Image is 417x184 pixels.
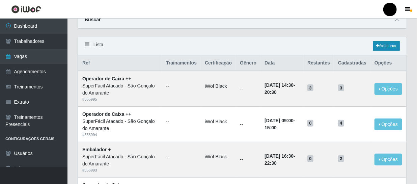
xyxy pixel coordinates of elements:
[265,82,295,95] strong: -
[78,55,162,71] th: Ref
[334,55,370,71] th: Cadastradas
[82,111,131,117] strong: Operador de Caixa ++
[82,147,111,152] strong: Embalador +
[338,155,344,162] span: 2
[82,153,158,167] div: SuperFácil Atacado - São Gonçalo do Amarante
[236,71,260,106] td: --
[303,55,334,71] th: Restantes
[82,76,131,81] strong: Operador de Caixa ++
[265,89,277,95] time: 20:30
[370,55,406,71] th: Opções
[82,82,158,97] div: SuperFácil Atacado - São Gonçalo do Amarante
[265,118,294,123] time: [DATE] 09:00
[307,155,313,162] span: 0
[205,118,232,125] li: iWof Black
[82,97,158,102] div: # 355995
[162,55,201,71] th: Trainamentos
[265,118,295,130] strong: -
[205,83,232,90] li: iWof Black
[82,118,158,132] div: SuperFácil Atacado - São Gonçalo do Amarante
[374,154,402,165] button: Opções
[11,5,41,14] img: CoreUI Logo
[265,82,294,88] time: [DATE] 14:30
[265,125,277,130] time: 15:00
[85,17,101,22] strong: Buscar
[166,118,197,125] ul: --
[265,153,295,166] strong: -
[82,132,158,138] div: # 355994
[236,55,260,71] th: Gênero
[338,84,344,91] span: 3
[236,142,260,177] td: --
[205,153,232,160] li: iWof Black
[307,84,313,91] span: 3
[265,153,294,159] time: [DATE] 16:30
[201,55,236,71] th: Certificação
[78,37,407,55] div: Lista
[374,119,402,130] button: Opções
[166,153,197,160] ul: --
[374,83,402,95] button: Opções
[265,160,277,166] time: 22:30
[373,41,400,51] a: Adicionar
[236,107,260,142] td: --
[260,55,303,71] th: Data
[307,120,313,127] span: 0
[82,167,158,173] div: # 355993
[166,83,197,90] ul: --
[338,120,344,127] span: 4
